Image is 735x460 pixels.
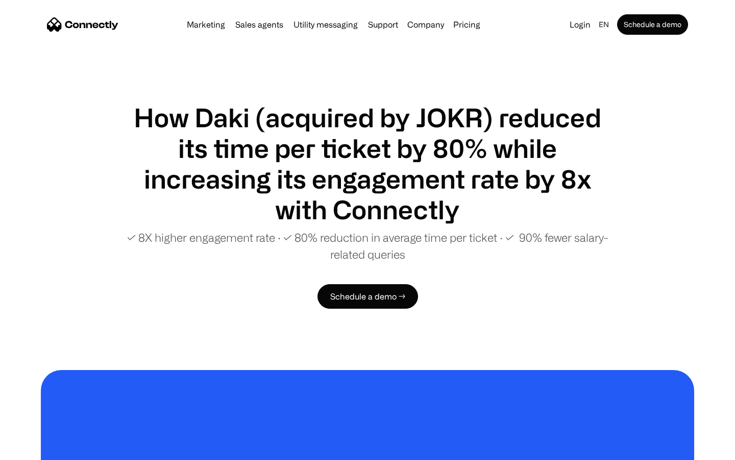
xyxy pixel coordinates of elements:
[566,17,595,32] a: Login
[617,14,688,35] a: Schedule a demo
[231,20,287,29] a: Sales agents
[599,17,609,32] div: en
[289,20,362,29] a: Utility messaging
[317,284,418,309] a: Schedule a demo →
[183,20,229,29] a: Marketing
[122,102,612,225] h1: How Daki (acquired by JOKR) reduced its time per ticket by 80% while increasing its engagement ra...
[407,17,444,32] div: Company
[364,20,402,29] a: Support
[10,441,61,456] aside: Language selected: English
[595,17,615,32] div: en
[449,20,484,29] a: Pricing
[122,229,612,263] p: ✓ 8X higher engagement rate ∙ ✓ 80% reduction in average time per ticket ∙ ✓ 90% fewer salary-rel...
[47,17,118,32] a: home
[20,442,61,456] ul: Language list
[404,17,447,32] div: Company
